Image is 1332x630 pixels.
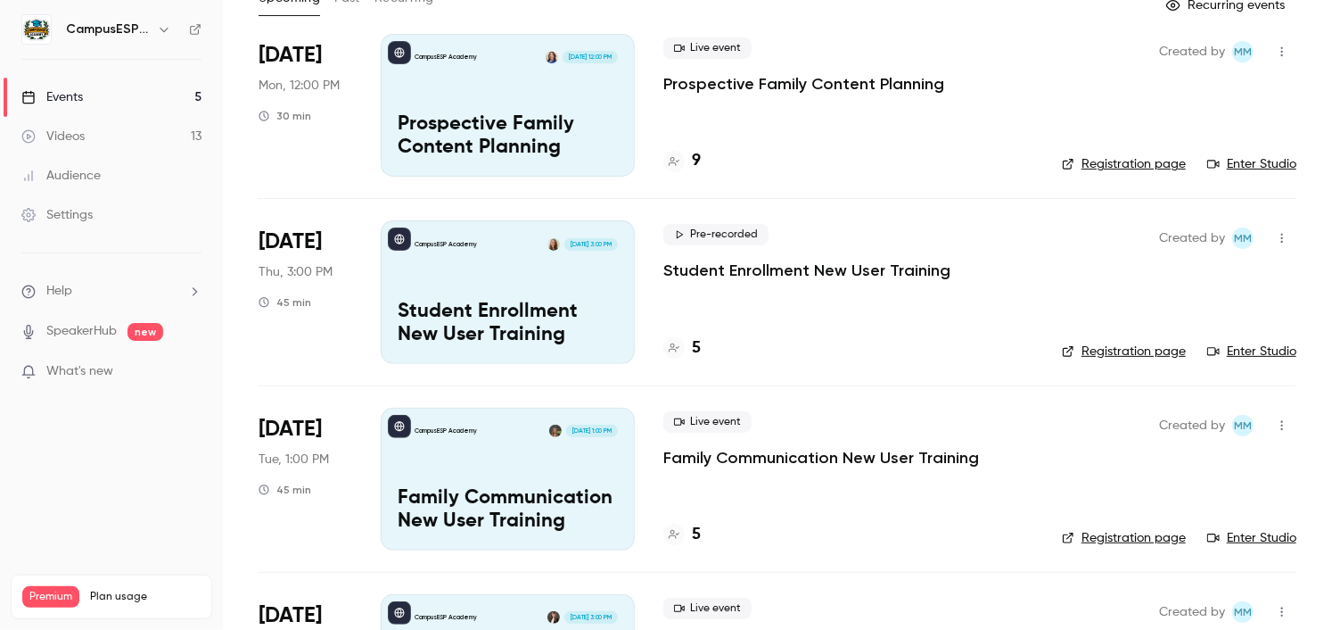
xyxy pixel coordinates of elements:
[1207,155,1296,173] a: Enter Studio
[259,41,322,70] span: [DATE]
[259,263,333,281] span: Thu, 3:00 PM
[381,220,635,363] a: Student Enrollment New User TrainingCampusESP AcademyMairin Matthews[DATE] 3:00 PMStudent Enrollm...
[663,149,701,173] a: 9
[22,15,51,44] img: CampusESP Academy
[1159,228,1225,249] span: Created by
[663,73,944,95] a: Prospective Family Content Planning
[398,113,618,160] p: Prospective Family Content Planning
[398,301,618,347] p: Student Enrollment New User Training
[180,364,201,380] iframe: Noticeable Trigger
[1062,529,1186,547] a: Registration page
[21,88,83,106] div: Events
[663,447,979,468] a: Family Communication New User Training
[21,282,201,301] li: help-dropdown-opener
[398,487,618,534] p: Family Communication New User Training
[1234,228,1252,249] span: MM
[415,240,477,249] p: CampusESP Academy
[563,51,617,63] span: [DATE] 12:00 PM
[381,408,635,551] a: Family Communication New User TrainingCampusESP AcademyMira Gandhi[DATE] 1:00 PMFamily Communicat...
[46,322,117,341] a: SpeakerHub
[663,523,701,547] a: 5
[564,238,617,251] span: [DATE] 3:00 PM
[1232,415,1254,436] span: Mairin Matthews
[381,34,635,177] a: Prospective Family Content PlanningCampusESP AcademyKerri Meeks-Griffin[DATE] 12:00 PMProspective...
[663,336,701,361] a: 5
[46,362,113,381] span: What's new
[415,427,477,435] p: CampusESP Academy
[46,282,72,301] span: Help
[546,51,558,63] img: Kerri Meeks-Griffin
[692,523,701,547] h4: 5
[21,167,101,185] div: Audience
[259,77,340,95] span: Mon, 12:00 PM
[259,408,352,551] div: Sep 23 Tue, 1:00 PM (America/New York)
[90,590,201,604] span: Plan usage
[259,295,311,310] div: 45 min
[1234,41,1252,62] span: MM
[1234,415,1252,436] span: MM
[127,323,163,341] span: new
[547,611,560,624] img: Rebecca McCrory
[1207,529,1296,547] a: Enter Studio
[1159,415,1225,436] span: Created by
[692,336,701,361] h4: 5
[564,611,617,624] span: [DATE] 3:00 PM
[1232,228,1254,249] span: Mairin Matthews
[259,220,352,363] div: Sep 18 Thu, 3:00 PM (America/New York)
[1159,41,1225,62] span: Created by
[1232,601,1254,623] span: Mairin Matthews
[663,411,752,433] span: Live event
[692,149,701,173] h4: 9
[663,224,769,245] span: Pre-recorded
[547,238,560,251] img: Mairin Matthews
[22,586,79,608] span: Premium
[259,415,322,443] span: [DATE]
[259,228,322,256] span: [DATE]
[663,260,950,281] a: Student Enrollment New User Training
[259,34,352,177] div: Sep 15 Mon, 12:00 PM (America/New York)
[549,425,562,437] img: Mira Gandhi
[1062,155,1186,173] a: Registration page
[259,451,329,468] span: Tue, 1:00 PM
[566,425,617,437] span: [DATE] 1:00 PM
[21,128,85,145] div: Videos
[415,53,477,62] p: CampusESP Academy
[1062,343,1186,361] a: Registration page
[1159,601,1225,623] span: Created by
[663,598,752,619] span: Live event
[415,613,477,622] p: CampusESP Academy
[259,601,322,630] span: [DATE]
[259,483,311,497] div: 45 min
[663,37,752,59] span: Live event
[1232,41,1254,62] span: Mairin Matthews
[1207,343,1296,361] a: Enter Studio
[21,206,93,224] div: Settings
[1234,601,1252,623] span: MM
[66,21,150,38] h6: CampusESP Academy
[259,109,311,123] div: 30 min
